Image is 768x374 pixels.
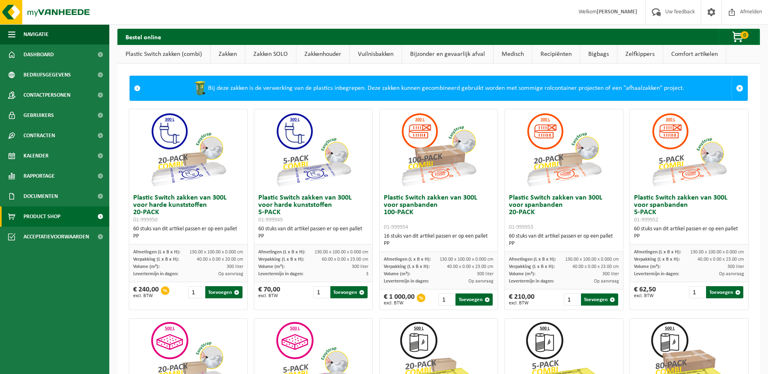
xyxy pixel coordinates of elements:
div: PP [634,233,744,240]
a: Comfort artikelen [663,45,726,64]
span: Volume (m³): [634,264,660,269]
button: Toevoegen [455,293,493,306]
span: Afmetingen (L x B x H): [258,250,305,255]
input: 1 [564,293,580,306]
span: 300 liter [227,264,243,269]
span: Afmetingen (L x B x H): [634,250,681,255]
span: 300 liter [477,272,494,276]
span: Rapportage [23,166,55,186]
span: Contracten [23,125,55,146]
span: 300 liter [352,264,368,269]
span: 60.00 x 0.00 x 23.00 cm [322,257,368,262]
span: 01-999952 [634,217,658,223]
span: Volume (m³): [384,272,410,276]
a: Zelfkippers [617,45,663,64]
span: Op aanvraag [719,272,744,276]
span: Verpakking (L x B x H): [133,257,179,262]
button: Toevoegen [706,286,743,298]
div: 60 stuks van dit artikel passen er op een pallet [634,225,744,240]
span: Navigatie [23,24,49,45]
a: Bijzonder en gevaarlijk afval [402,45,493,64]
span: 01-999953 [509,224,533,230]
div: PP [384,240,494,247]
img: 01-999952 [649,109,730,190]
a: Zakkenhouder [296,45,349,64]
button: Toevoegen [330,286,368,298]
div: € 210,00 [509,293,534,306]
span: 01-999950 [133,217,157,223]
span: Gebruikers [23,105,54,125]
button: Toevoegen [581,293,618,306]
span: Levertermijn in dagen: [133,272,178,276]
span: 40.00 x 0.00 x 23.00 cm [698,257,744,262]
div: € 1 000,00 [384,293,415,306]
span: 40.00 x 0.00 x 23.00 cm [447,264,494,269]
span: Acceptatievoorwaarden [23,227,89,247]
div: 60 stuks van dit artikel passen er op een pallet [509,233,619,247]
strong: [PERSON_NAME] [597,9,637,15]
img: 01-999950 [148,109,229,190]
span: Verpakking (L x B x H): [258,257,304,262]
input: 1 [188,286,204,298]
input: 1 [313,286,330,298]
div: PP [258,233,368,240]
span: Op aanvraag [218,272,243,276]
div: 60 stuks van dit artikel passen er op een pallet [133,225,243,240]
span: Levertermijn in dagen: [509,279,554,284]
a: Vuilnisbakken [350,45,402,64]
span: Contactpersonen [23,85,70,105]
span: 130.00 x 100.00 x 0.000 cm [440,257,494,262]
span: 130.00 x 100.00 x 0.000 cm [189,250,243,255]
span: excl. BTW [133,293,159,298]
span: Volume (m³): [133,264,160,269]
a: Medisch [494,45,532,64]
div: PP [509,240,619,247]
input: 1 [438,293,455,306]
h3: Plastic Switch zakken van 300L voor harde kunststoffen 20-PACK [133,194,243,223]
span: Levertermijn in dagen: [258,272,303,276]
span: excl. BTW [384,301,415,306]
a: Zakken SOLO [245,45,296,64]
a: Recipiënten [532,45,580,64]
span: 40.00 x 0.00 x 20.00 cm [197,257,243,262]
span: 130.00 x 100.00 x 0.000 cm [565,257,619,262]
span: Dashboard [23,45,54,65]
div: € 62,50 [634,286,656,298]
img: 01-999949 [273,109,354,190]
a: Zakken [211,45,245,64]
a: Bigbags [580,45,617,64]
span: Verpakking (L x B x H): [384,264,430,269]
h3: Plastic Switch zakken van 300L voor spanbanden 5-PACK [634,194,744,223]
span: Volume (m³): [509,272,535,276]
div: 16 stuks van dit artikel passen er op een pallet [384,233,494,247]
span: excl. BTW [509,301,534,306]
img: 01-999953 [523,109,604,190]
h3: Plastic Switch zakken van 300L voor harde kunststoffen 5-PACK [258,194,368,223]
span: excl. BTW [258,293,280,298]
span: Kalender [23,146,49,166]
div: € 70,00 [258,286,280,298]
div: Bij deze zakken is de verwerking van de plastics inbegrepen. Deze zakken kunnen gecombineerd gebr... [145,76,732,100]
span: Levertermijn in dagen: [384,279,429,284]
span: Documenten [23,186,58,206]
span: Op aanvraag [594,279,619,284]
span: Verpakking (L x B x H): [634,257,680,262]
span: Afmetingen (L x B x H): [384,257,431,262]
span: 300 liter [728,264,744,269]
span: Afmetingen (L x B x H): [509,257,556,262]
input: 1 [689,286,705,298]
span: Afmetingen (L x B x H): [133,250,180,255]
a: Plastic Switch zakken (combi) [117,45,210,64]
a: Sluit melding [732,76,747,100]
h3: Plastic Switch zakken van 300L voor spanbanden 100-PACK [384,194,494,231]
span: 40.00 x 0.00 x 23.00 cm [572,264,619,269]
span: Verpakking (L x B x H): [509,264,555,269]
h2: Bestel online [117,29,169,45]
span: Bedrijfsgegevens [23,65,71,85]
span: 3 [366,272,368,276]
button: 0 [719,29,759,45]
h3: Plastic Switch zakken van 300L voor spanbanden 20-PACK [509,194,619,231]
span: 01-999949 [258,217,283,223]
div: PP [133,233,243,240]
span: 300 liter [602,272,619,276]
